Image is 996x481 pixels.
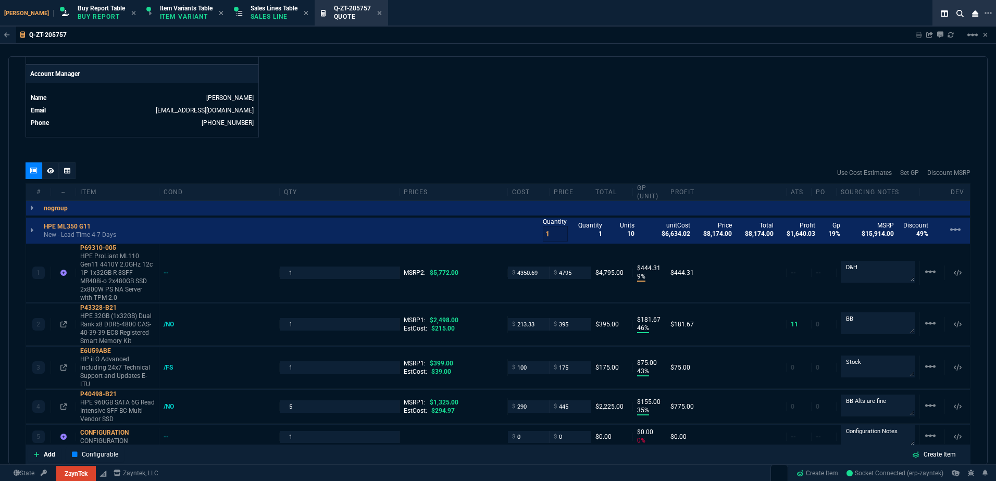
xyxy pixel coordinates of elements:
p: 4 [36,402,40,411]
div: Total [591,188,633,196]
div: MSRP1: [404,359,503,368]
p: $181.67 [637,315,662,324]
div: $0.00 [595,433,628,441]
span: Buy Report Table [78,5,125,12]
span: $ [512,269,515,277]
span: [PERSON_NAME] [4,10,54,17]
span: Socket Connected (erp-zayntek) [846,470,943,477]
p: 1 [36,269,40,277]
p: HPE ML350 G11 [44,222,91,231]
div: -- [51,188,76,196]
div: # [26,188,51,196]
nx-icon: Close Workbench [968,7,982,20]
p: Buy Report [78,12,125,21]
a: 44vzDKqPxHr8Fcz_AAC1 [846,469,943,478]
p: Item Variant [160,12,212,21]
span: Q-ZT-205757 [334,5,371,12]
div: cost [508,188,550,196]
mat-icon: Example home icon [924,399,937,412]
div: $4,795.00 [595,269,628,277]
span: 0 [791,403,794,410]
div: cond [159,188,280,196]
mat-icon: Example home icon [924,317,937,330]
div: Profit [666,188,787,196]
p: HPE ProLiant ML110 Gen11 4410Y 2.0GHz 12c 1P 1x32GB‑R 8SFF MR408i‑o 2x480GB SSD 2x800W PS NA Serv... [80,252,155,302]
div: -- [164,433,179,441]
p: 43% [637,367,649,376]
div: PO [812,188,837,196]
p: HPE 32GB (1x32GB) Dual Rank x8 DDR5-4800 CAS-40-39-39 EC8 Registered Smart Memory Kit [80,312,155,345]
span: -- [816,433,821,440]
nx-icon: Item not found in Business Central. The quote is still valid. [60,269,67,276]
mat-icon: Example home icon [949,223,962,236]
span: $ [512,363,515,372]
tr: undefined [30,118,254,128]
p: nogroup [44,204,68,212]
nx-icon: Open In Opposite Panel [60,403,67,410]
span: 0 [791,364,794,371]
div: E6U59ABE [80,347,155,355]
nx-icon: Back to Table [4,31,10,39]
div: $444.31 [670,269,782,277]
nx-icon: Item not found in Business Central. The quote is still valid. [60,433,67,440]
span: -- [791,269,796,276]
mat-icon: Example home icon [924,429,937,442]
p: New - Lead Time 4-7 Days [44,231,116,239]
span: Sales Lines Table [251,5,297,12]
a: Create Item [792,465,842,481]
span: Name [31,94,46,102]
a: Set GP [900,168,919,178]
span: $294.97 [431,407,455,414]
p: 46% [637,324,649,333]
div: price [550,188,591,196]
tr: undefined [30,93,254,103]
div: $2,225.00 [595,402,628,411]
p: Sales Line [251,12,297,21]
div: MSRP1: [404,316,503,324]
div: qty [280,188,400,196]
nx-icon: Open New Tab [985,8,992,18]
div: prices [400,188,508,196]
a: (469) 476-5010 [202,119,254,126]
div: /NO [164,320,184,328]
div: $175.00 [595,363,628,372]
span: -- [816,269,821,276]
span: Email [31,107,46,114]
a: Create Item [904,448,964,461]
p: 9% [637,272,645,282]
mat-icon: Example home icon [924,360,937,373]
span: $ [512,320,515,328]
a: [PERSON_NAME] [206,94,254,102]
div: EstCost: [404,368,503,376]
p: $444.31 [637,264,662,272]
nx-icon: Search [952,7,968,20]
nx-icon: Open In Opposite Panel [60,364,67,371]
a: [EMAIL_ADDRESS][DOMAIN_NAME] [156,107,254,114]
span: $5,772.00 [430,269,458,276]
div: GP (unit) [633,184,666,200]
p: CONFIGURATION [80,437,155,445]
a: Hide Workbench [983,31,988,39]
a: API TOKEN [38,469,50,478]
div: P69310-005 [80,244,155,252]
nx-icon: Close Tab [219,9,223,18]
div: -- [164,269,179,277]
p: Configurable [82,450,118,459]
div: /FS [164,363,183,372]
div: $395.00 [595,320,628,328]
nx-icon: Split Panels [937,7,952,20]
nx-icon: Close Tab [304,9,308,18]
span: $ [554,269,557,277]
div: Sourcing Notes [837,188,920,196]
div: Item [76,188,159,196]
span: -- [791,433,796,440]
div: P43328-B21 [80,303,155,312]
span: 11 [791,321,798,328]
span: $2,498.00 [430,317,458,324]
span: $215.00 [431,325,455,332]
div: /NO [164,402,184,411]
mat-icon: Example home icon [924,265,937,278]
div: EstCost: [404,324,503,333]
p: 5 [36,433,40,441]
p: Quantity [543,218,568,226]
